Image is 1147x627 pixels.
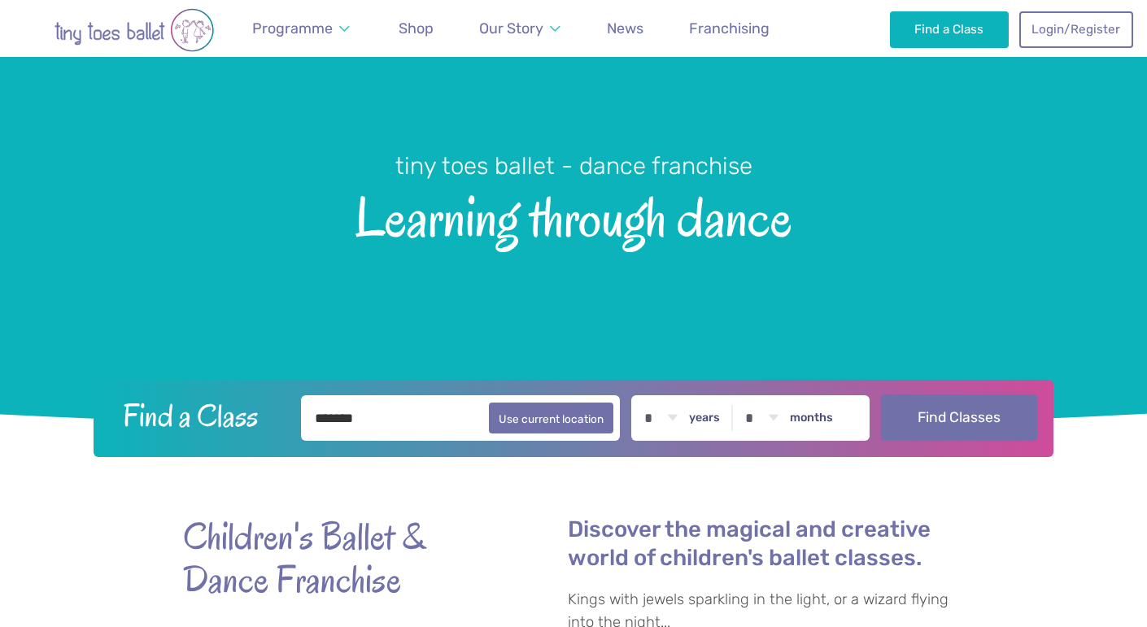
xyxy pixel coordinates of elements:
a: Login/Register [1019,11,1133,47]
label: years [689,411,720,425]
strong: Children's Ballet & Dance Franchise [183,516,476,602]
span: Programme [252,20,333,37]
img: tiny toes ballet [20,8,248,52]
h2: Find a Class [110,395,290,436]
a: Our Story [472,11,568,47]
a: News [600,11,651,47]
a: Franchising [682,11,777,47]
label: months [790,411,833,425]
span: Franchising [689,20,770,37]
small: tiny toes ballet - dance franchise [395,152,752,180]
span: News [607,20,643,37]
a: Shop [391,11,441,47]
a: Find a Class [890,11,1010,47]
span: Our Story [479,20,543,37]
span: Learning through dance [28,182,1119,248]
button: Find Classes [881,394,1038,440]
h2: Discover the magical and creative world of children's ballet classes. [568,516,964,572]
a: Programme [245,11,357,47]
button: Use current location [489,403,613,433]
span: Shop [399,20,434,37]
